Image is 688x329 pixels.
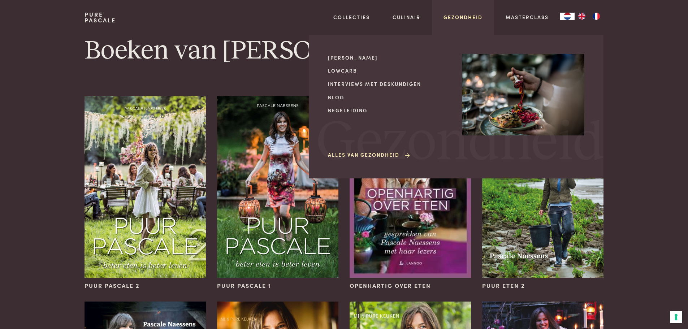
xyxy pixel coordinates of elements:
span: Gezondheid [316,115,605,170]
button: Uw voorkeuren voor toestemming voor trackingtechnologieën [670,311,682,323]
span: Puur Eten 2 [482,281,525,290]
a: EN [575,13,589,20]
a: Blog [328,94,450,101]
a: NL [560,13,575,20]
a: Masterclass [506,13,549,21]
a: Alles van Gezondheid [328,151,411,159]
ul: Language list [575,13,603,20]
img: Gezondheid [462,54,584,135]
a: PurePascale [85,12,116,23]
span: Puur Pascale 2 [85,281,140,290]
img: Openhartig over eten [350,96,471,278]
a: [PERSON_NAME] [328,54,450,61]
img: Puur Eten 2 [482,96,603,278]
a: Collecties [333,13,370,21]
img: Puur Pascale 2 [85,96,205,278]
a: Puur Eten 2 Puur Eten 2 [482,96,603,290]
a: Culinair [393,13,420,21]
div: Language [560,13,575,20]
a: Gezondheid [443,13,483,21]
a: Puur Pascale 2 Puur Pascale 2 [85,96,205,290]
a: Lowcarb [328,67,450,74]
a: Begeleiding [328,107,450,114]
span: Puur Pascale 1 [217,281,271,290]
a: Openhartig over eten Openhartig over eten [350,96,471,290]
img: Puur Pascale 1 [217,96,338,278]
a: Interviews met deskundigen [328,80,450,88]
span: Openhartig over eten [350,281,431,290]
h1: Boeken van [PERSON_NAME] [85,35,603,67]
a: FR [589,13,603,20]
a: Puur Pascale 1 Puur Pascale 1 [217,96,338,290]
aside: Language selected: Nederlands [560,13,603,20]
